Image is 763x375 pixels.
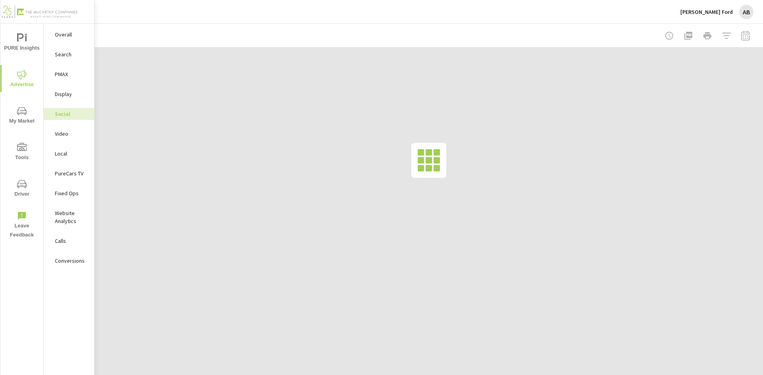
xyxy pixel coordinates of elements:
[55,237,88,245] p: Calls
[44,148,94,160] div: Local
[55,189,88,197] p: Fixed Ops
[55,31,88,38] p: Overall
[55,150,88,158] p: Local
[3,211,41,240] span: Leave Feedback
[44,255,94,267] div: Conversions
[44,88,94,100] div: Display
[44,68,94,80] div: PMAX
[44,235,94,247] div: Calls
[55,90,88,98] p: Display
[3,179,41,199] span: Driver
[55,50,88,58] p: Search
[3,70,41,89] span: Advertise
[44,108,94,120] div: Social
[55,169,88,177] p: PureCars TV
[680,8,733,15] p: [PERSON_NAME] Ford
[739,5,753,19] div: AB
[44,128,94,140] div: Video
[3,33,41,53] span: PURE Insights
[55,110,88,118] p: Social
[3,106,41,126] span: My Market
[55,130,88,138] p: Video
[3,143,41,162] span: Tools
[44,167,94,179] div: PureCars TV
[55,70,88,78] p: PMAX
[55,209,88,225] p: Website Analytics
[0,24,43,243] div: nav menu
[55,257,88,265] p: Conversions
[44,187,94,199] div: Fixed Ops
[44,29,94,40] div: Overall
[44,48,94,60] div: Search
[44,207,94,227] div: Website Analytics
